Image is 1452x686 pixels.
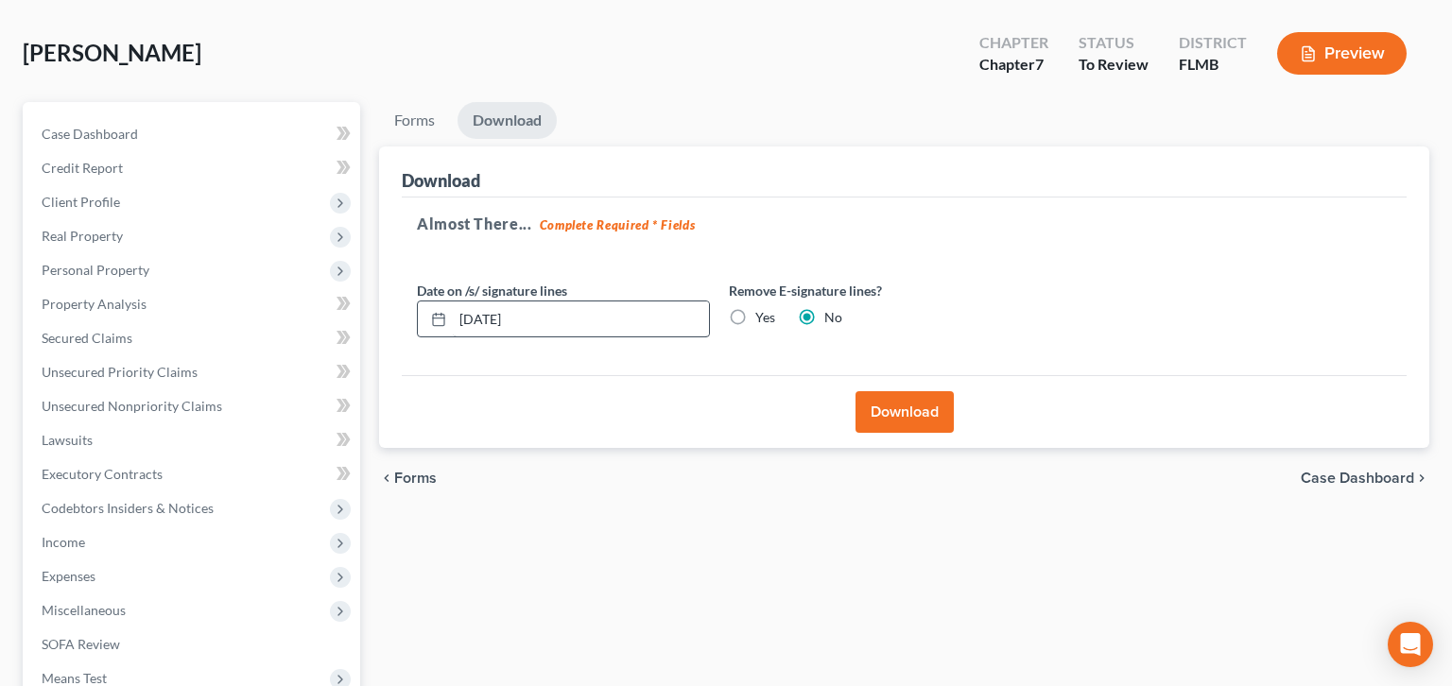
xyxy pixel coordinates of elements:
label: Remove E-signature lines? [729,281,1022,300]
label: Yes [755,308,775,327]
span: Income [42,534,85,550]
button: Download [856,391,954,433]
a: Property Analysis [26,287,360,321]
a: Unsecured Priority Claims [26,355,360,389]
a: Download [458,102,557,139]
div: Status [1079,32,1149,54]
span: Codebtors Insiders & Notices [42,500,214,516]
div: District [1179,32,1247,54]
span: Means Test [42,670,107,686]
a: Lawsuits [26,423,360,457]
a: Executory Contracts [26,457,360,491]
span: Case Dashboard [42,126,138,142]
span: Expenses [42,568,95,584]
i: chevron_left [379,471,394,486]
span: Unsecured Priority Claims [42,364,198,380]
span: 7 [1035,55,1044,73]
a: Case Dashboard chevron_right [1301,471,1429,486]
span: Credit Report [42,160,123,176]
div: Chapter [979,32,1048,54]
label: Date on /s/ signature lines [417,281,567,300]
div: Chapter [979,54,1048,76]
span: Unsecured Nonpriority Claims [42,398,222,414]
button: Preview [1277,32,1407,75]
span: Personal Property [42,262,149,278]
span: Secured Claims [42,330,132,346]
span: Real Property [42,228,123,244]
span: Miscellaneous [42,602,126,618]
span: Client Profile [42,194,120,210]
a: Unsecured Nonpriority Claims [26,389,360,423]
button: chevron_left Forms [379,471,462,486]
label: No [824,308,842,327]
span: Property Analysis [42,296,147,312]
span: Forms [394,471,437,486]
input: MM/DD/YYYY [453,301,709,337]
a: SOFA Review [26,627,360,661]
span: Executory Contracts [42,466,163,482]
a: Forms [379,102,450,139]
strong: Complete Required * Fields [540,217,696,232]
h5: Almost There... [417,213,1391,235]
div: To Review [1079,54,1149,76]
span: Lawsuits [42,432,93,448]
a: Case Dashboard [26,117,360,151]
span: SOFA Review [42,636,120,652]
div: Download [402,169,480,192]
span: [PERSON_NAME] [23,39,201,66]
a: Credit Report [26,151,360,185]
div: FLMB [1179,54,1247,76]
i: chevron_right [1414,471,1429,486]
a: Secured Claims [26,321,360,355]
span: Case Dashboard [1301,471,1414,486]
div: Open Intercom Messenger [1388,622,1433,667]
